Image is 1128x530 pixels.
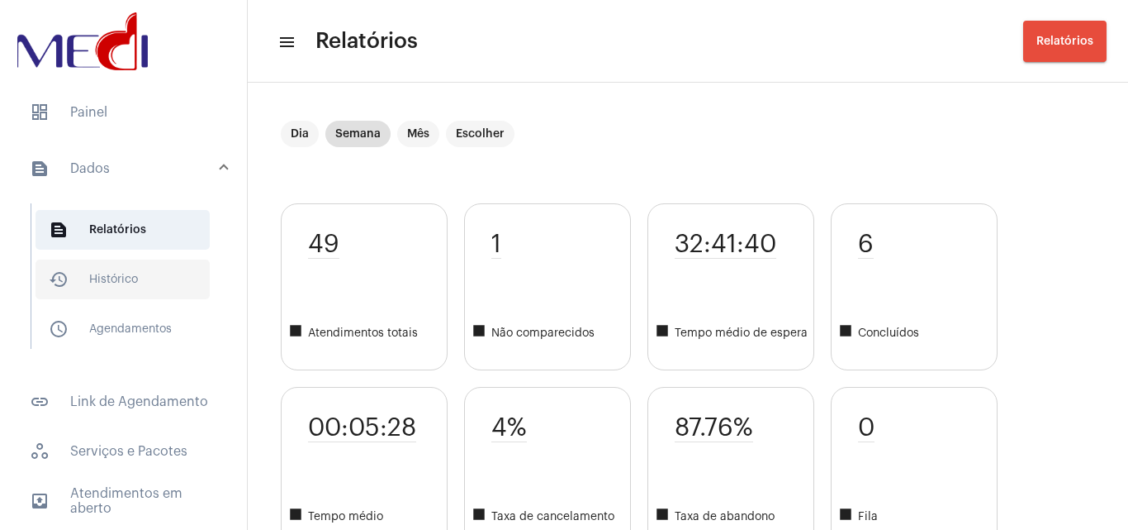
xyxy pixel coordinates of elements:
mat-icon: square [288,323,308,343]
span: Serviços e Pacotes [17,432,230,471]
span: Tempo médio de espera [655,323,813,343]
mat-icon: square [838,323,858,343]
span: Atendimentos totais [288,323,447,343]
span: 0 [858,414,874,442]
mat-icon: sidenav icon [49,319,69,339]
mat-icon: sidenav icon [30,392,50,412]
mat-icon: square [472,323,491,343]
mat-icon: square [655,507,675,527]
span: 32:41:40 [675,231,776,259]
span: 00:05:28 [308,414,416,442]
span: Taxa de abandono [655,507,813,527]
mat-chip: Dia [281,121,319,147]
span: Atendimentos em aberto [17,481,230,521]
mat-icon: square [838,507,858,527]
mat-chip: Semana [325,121,391,147]
span: 4% [491,414,527,442]
span: 87.76% [675,414,753,442]
div: sidenav iconDados [10,195,247,372]
span: sidenav icon [30,103,50,122]
span: 6 [858,231,874,259]
mat-chip: Mês [397,121,439,147]
mat-panel-title: Dados [30,159,220,179]
span: Painel [17,93,230,132]
mat-icon: sidenav icon [30,159,50,179]
span: Tempo médio [288,507,447,527]
mat-expansion-panel-header: sidenav iconDados [10,142,247,195]
span: Relatórios [36,210,210,250]
mat-chip: Escolher [446,121,514,147]
span: sidenav icon [30,442,50,461]
span: 49 [308,231,339,259]
span: Histórico [36,260,210,299]
span: Fila [838,507,997,527]
mat-icon: square [472,507,491,527]
img: d3a1b5fa-500b-b90f-5a1c-719c20e9830b.png [13,8,152,74]
mat-icon: sidenav icon [49,220,69,240]
span: Relatórios [1036,36,1093,47]
span: Link de Agendamento [17,382,230,422]
span: Taxa de cancelamento [472,507,630,527]
span: Agendamentos [36,309,210,349]
span: Relatórios [315,28,418,55]
span: Não comparecidos [472,323,630,343]
span: 1 [491,231,501,259]
span: Concluídos [838,323,997,343]
mat-icon: sidenav icon [49,270,69,289]
mat-icon: square [288,507,308,527]
mat-icon: sidenav icon [30,491,50,511]
button: Relatórios [1023,21,1107,62]
mat-icon: square [655,323,675,343]
mat-icon: sidenav icon [277,32,294,52]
